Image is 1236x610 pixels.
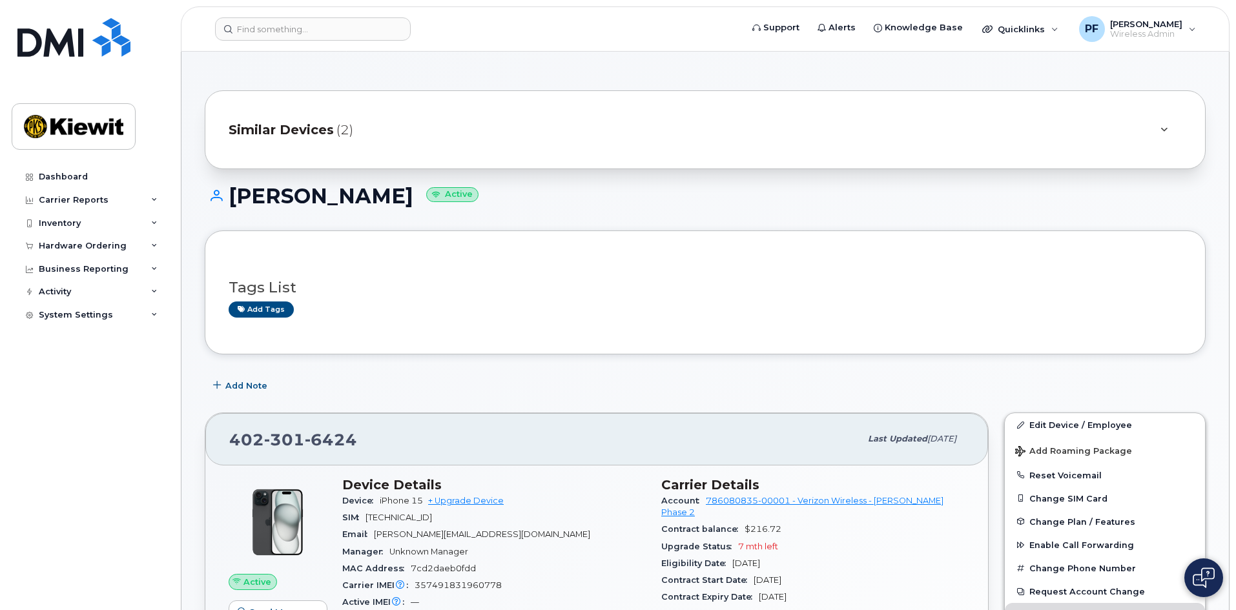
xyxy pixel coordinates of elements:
[374,529,590,539] span: [PERSON_NAME][EMAIL_ADDRESS][DOMAIN_NAME]
[1005,413,1205,436] a: Edit Device / Employee
[661,558,732,568] span: Eligibility Date
[380,496,423,505] span: iPhone 15
[1029,540,1134,550] span: Enable Call Forwarding
[661,592,759,602] span: Contract Expiry Date
[1005,580,1205,603] button: Request Account Change
[759,592,787,602] span: [DATE]
[243,576,271,588] span: Active
[1005,463,1205,487] button: Reset Voicemail
[342,580,415,590] span: Carrier IMEI
[428,496,504,505] a: + Upgrade Device
[1193,567,1215,588] img: Open chat
[342,529,374,539] span: Email
[1005,487,1205,510] button: Change SIM Card
[1005,556,1205,580] button: Change Phone Number
[661,496,943,517] a: 786080835-00001 - Verizon Wireless - [PERSON_NAME] Phase 2
[745,524,781,534] span: $216.72
[342,564,411,573] span: MAC Address
[661,575,754,585] span: Contract Start Date
[868,434,927,443] span: Last updated
[661,542,738,551] span: Upgrade Status
[732,558,760,568] span: [DATE]
[205,185,1206,207] h1: [PERSON_NAME]
[754,575,781,585] span: [DATE]
[426,187,479,202] small: Active
[305,430,357,449] span: 6424
[229,301,294,318] a: Add tags
[927,434,956,443] span: [DATE]
[1005,437,1205,463] button: Add Roaming Package
[1005,510,1205,533] button: Change Plan / Features
[415,580,502,590] span: 357491831960778
[229,430,357,449] span: 402
[661,496,706,505] span: Account
[342,547,389,556] span: Manager
[342,513,366,522] span: SIM
[738,542,778,551] span: 7 mth left
[225,380,267,392] span: Add Note
[336,121,353,139] span: (2)
[661,524,745,534] span: Contract balance
[1015,446,1132,458] span: Add Roaming Package
[229,280,1182,296] h3: Tags List
[264,430,305,449] span: 301
[342,496,380,505] span: Device
[342,597,411,607] span: Active IMEI
[389,547,468,556] span: Unknown Manager
[411,564,476,573] span: 7cd2daeb0fdd
[366,513,432,522] span: [TECHNICAL_ID]
[1005,533,1205,556] button: Enable Call Forwarding
[239,483,316,561] img: iPhone_15_Black.png
[661,477,965,493] h3: Carrier Details
[1029,516,1135,526] span: Change Plan / Features
[205,374,278,397] button: Add Note
[342,477,646,493] h3: Device Details
[229,121,334,139] span: Similar Devices
[411,597,419,607] span: —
